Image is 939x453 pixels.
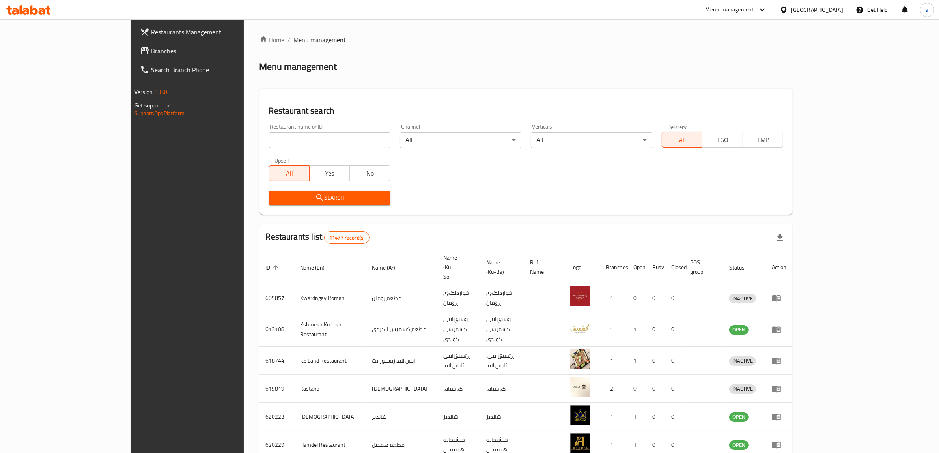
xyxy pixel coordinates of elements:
[400,132,521,148] div: All
[570,405,590,425] img: Shandiz
[266,263,281,272] span: ID
[772,325,786,334] div: Menu
[443,253,470,281] span: Name (Ku-So)
[599,347,627,375] td: 1
[665,134,699,146] span: All
[599,251,627,284] th: Branches
[530,258,554,277] span: Ref. Name
[366,403,437,431] td: شانديز
[294,312,366,347] td: Kshmesh Kurdish Restaurant
[531,132,652,148] div: All
[151,27,281,37] span: Restaurants Management
[134,41,287,60] a: Branches
[665,312,684,347] td: 0
[772,293,786,303] div: Menu
[134,22,287,41] a: Restaurants Management
[690,258,713,277] span: POS group
[772,356,786,365] div: Menu
[259,60,337,73] h2: Menu management
[366,312,437,347] td: مطعم كشميش الكردي
[665,251,684,284] th: Closed
[151,46,281,56] span: Branches
[599,403,627,431] td: 1
[665,403,684,431] td: 0
[646,403,665,431] td: 0
[134,100,171,110] span: Get support on:
[269,165,310,181] button: All
[729,294,756,303] div: INACTIVE
[662,132,702,148] button: All
[294,347,366,375] td: Ice Land Restaurant
[269,191,390,205] button: Search
[627,251,646,284] th: Open
[570,349,590,369] img: Ice Land Restaurant
[259,35,793,45] nav: breadcrumb
[366,375,437,403] td: [DEMOGRAPHIC_DATA]
[437,375,480,403] td: کەستانە
[627,347,646,375] td: 1
[772,440,786,449] div: Menu
[702,132,743,148] button: TGO
[667,124,687,129] label: Delivery
[706,134,739,146] span: TGO
[771,228,790,247] div: Export file
[791,6,843,14] div: [GEOGRAPHIC_DATA]
[313,168,347,179] span: Yes
[437,347,480,375] td: ڕێستۆرانتی ئایس لاند
[564,251,599,284] th: Logo
[729,263,755,272] span: Status
[772,412,786,421] div: Menu
[570,286,590,306] img: Xwardngay Roman
[324,231,370,244] div: Total records count
[627,284,646,312] td: 0
[134,60,287,79] a: Search Branch Phone
[646,312,665,347] td: 0
[765,251,793,284] th: Action
[151,65,281,75] span: Search Branch Phone
[294,35,346,45] span: Menu management
[627,312,646,347] td: 1
[480,284,524,312] td: خواردنگەی ڕۆمان
[729,356,756,365] span: INACTIVE
[288,35,291,45] li: /
[729,325,749,334] span: OPEN
[729,440,749,450] div: OPEN
[729,412,749,421] span: OPEN
[372,263,405,272] span: Name (Ar)
[926,6,928,14] span: a
[437,403,480,431] td: شانديز
[729,384,756,393] span: INACTIVE
[646,375,665,403] td: 0
[366,284,437,312] td: مطعم رومان
[269,105,783,117] h2: Restaurant search
[599,312,627,347] td: 1
[437,312,480,347] td: رێستۆرانتی کشمیشى كوردى
[294,403,366,431] td: [DEMOGRAPHIC_DATA]
[486,258,515,277] span: Name (Ku-Ba)
[646,251,665,284] th: Busy
[294,284,366,312] td: Xwardngay Roman
[599,375,627,403] td: 2
[134,87,154,97] span: Version:
[366,347,437,375] td: ايس لاند ريستورانت
[294,375,366,403] td: Kastana
[275,193,384,203] span: Search
[627,403,646,431] td: 1
[772,384,786,393] div: Menu
[274,157,289,163] label: Upsell
[349,165,390,181] button: No
[480,312,524,347] td: رێستۆرانتی کشمیشى كوردى
[706,5,754,15] div: Menu-management
[729,294,756,303] span: INACTIVE
[325,234,369,241] span: 11477 record(s)
[570,377,590,397] img: Kastana
[273,168,306,179] span: All
[646,284,665,312] td: 0
[480,375,524,403] td: کەستانە
[301,263,335,272] span: Name (En)
[155,87,167,97] span: 1.0.0
[266,231,370,244] h2: Restaurants list
[480,347,524,375] td: .ڕێستۆرانتی ئایس لاند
